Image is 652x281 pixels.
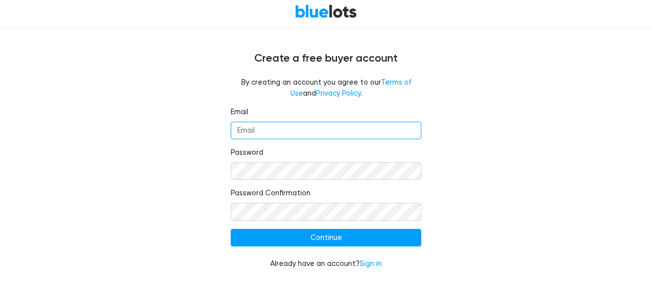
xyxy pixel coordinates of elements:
[231,77,421,99] fieldset: By creating an account you agree to our and .
[231,122,421,140] input: Email
[231,107,248,118] label: Email
[231,258,421,269] div: Already have an account?
[231,188,310,199] label: Password Confirmation
[360,259,382,268] a: Sign in
[295,4,357,19] a: BlueLots
[316,89,361,98] a: Privacy Policy
[25,52,627,65] h4: Create a free buyer account
[290,78,411,98] a: Terms of Use
[231,229,421,247] input: Continue
[231,147,263,158] label: Password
